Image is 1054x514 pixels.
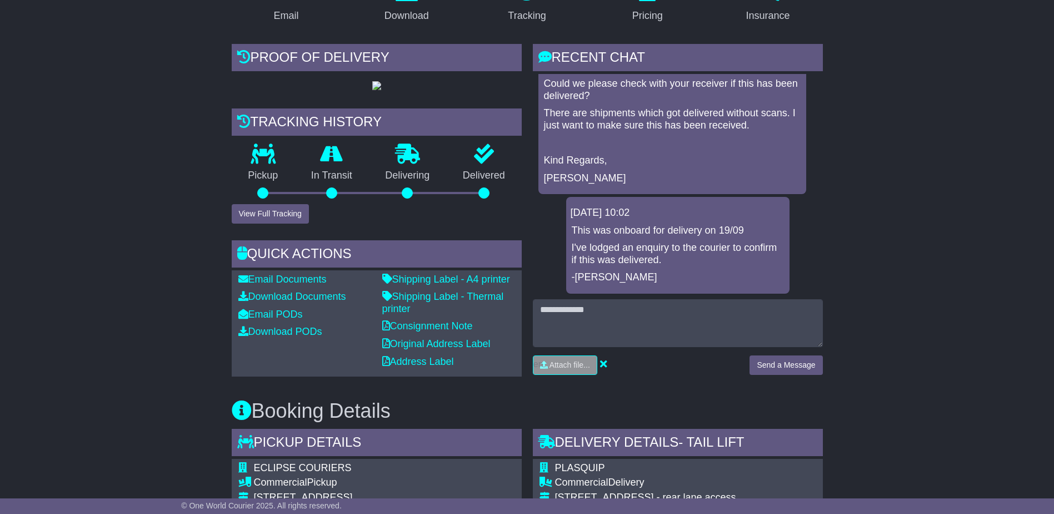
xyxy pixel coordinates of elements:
[572,271,784,284] p: -[PERSON_NAME]
[555,477,816,489] div: Delivery
[232,400,823,422] h3: Booking Details
[232,429,522,459] div: Pickup Details
[750,355,822,375] button: Send a Message
[254,477,307,488] span: Commercial
[382,320,473,332] a: Consignment Note
[533,429,823,459] div: Delivery Details
[254,477,433,489] div: Pickup
[238,274,327,285] a: Email Documents
[572,225,784,237] p: This was onboard for delivery on 19/09
[232,170,295,182] p: Pickup
[384,8,429,23] div: Download
[238,309,303,320] a: Email PODs
[632,8,663,23] div: Pricing
[254,462,352,473] span: ECLIPSE COURIERS
[254,492,433,504] div: [STREET_ADDRESS]
[555,492,816,504] div: [STREET_ADDRESS] - rear lane access
[372,81,381,90] img: GetPodImage
[273,8,298,23] div: Email
[232,44,522,74] div: Proof of Delivery
[555,462,605,473] span: PLASQUIP
[382,274,510,285] a: Shipping Label - A4 printer
[544,155,801,167] p: Kind Regards,
[508,8,546,23] div: Tracking
[369,170,447,182] p: Delivering
[544,107,801,131] p: There are shipments which got delivered without scans. I just want to make sure this has been rec...
[678,434,744,449] span: - Tail Lift
[382,291,504,314] a: Shipping Label - Thermal printer
[544,172,801,185] p: [PERSON_NAME]
[746,8,790,23] div: Insurance
[533,44,823,74] div: RECENT CHAT
[446,170,522,182] p: Delivered
[238,326,322,337] a: Download PODs
[382,356,454,367] a: Address Label
[232,240,522,270] div: Quick Actions
[232,108,522,139] div: Tracking history
[294,170,369,182] p: In Transit
[555,477,608,488] span: Commercial
[232,204,309,224] button: View Full Tracking
[238,291,346,302] a: Download Documents
[382,338,491,349] a: Original Address Label
[571,207,785,219] div: [DATE] 10:02
[181,501,342,510] span: © One World Courier 2025. All rights reserved.
[544,78,801,102] p: Could we please check with your receiver if this has been delivered?
[572,242,784,266] p: I've lodged an enquiry to the courier to confirm if this was delivered.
